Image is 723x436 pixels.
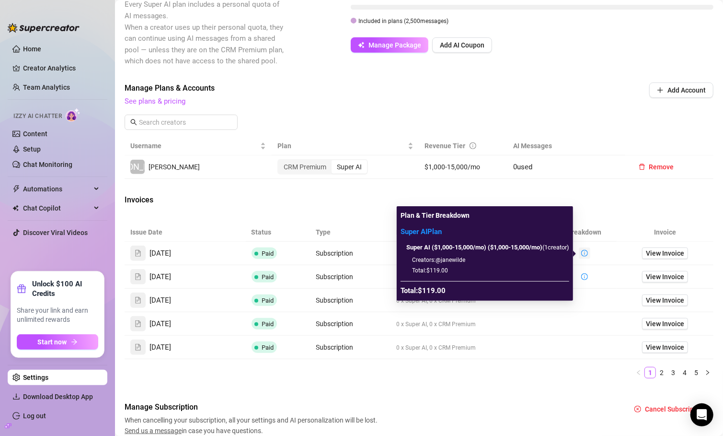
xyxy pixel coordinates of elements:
span: gift [17,284,26,294]
span: info-circle [470,142,476,149]
span: Cancel Subscription [645,405,706,413]
strong: Super AI Plan [401,227,442,236]
td: 0 x Super AI, 0 x CRM Premium [391,336,552,359]
td: 1 x Super AI, 0 x CRM Premium [391,242,552,265]
span: [DATE] [149,295,171,306]
strong: Super AI ($1,000-15,000/mo) ($1,000-15,000/mo) [406,244,542,251]
span: 0 x Super AI, 0 x CRM Premium [397,344,476,351]
span: [PERSON_NAME] [149,163,200,171]
span: file-text [135,320,141,327]
span: close-circle [634,406,641,412]
th: Type [310,223,390,242]
a: 3 [668,367,678,378]
span: Subscription [316,296,353,304]
li: Next Page [702,367,713,378]
span: View Invoice [646,318,684,329]
span: Username [130,141,258,151]
th: Issue Date [125,223,246,242]
div: Open Intercom Messenger [690,403,713,426]
span: Add Account [667,86,706,94]
button: Add Account [649,82,713,98]
span: Manage Package [368,41,421,49]
a: Chat Monitoring [23,161,72,168]
li: Previous Page [633,367,644,378]
span: Paid [262,297,274,304]
span: [DATE] [149,248,171,259]
span: Send us a message [125,427,182,435]
span: [DATE] [149,318,171,330]
th: Plan [272,137,419,155]
span: file-text [135,344,141,351]
span: search [130,119,137,126]
div: CRM Premium [278,160,332,174]
span: Revenue Tier [425,142,466,150]
span: Izzy AI Chatter [13,112,62,121]
td: 0 x Super AI, 0 x CRM Premium [391,312,552,336]
a: Log out [23,412,46,420]
span: View Invoice [646,342,684,353]
th: Username [125,137,272,155]
span: Plan [277,141,405,151]
a: Team Analytics [23,83,70,91]
a: See plans & pricing [125,97,185,106]
span: Subscription [316,343,353,351]
span: Manage Plans & Accounts [125,82,584,94]
a: 2 [656,367,667,378]
span: thunderbolt [12,185,20,193]
span: info-circle [581,250,588,257]
li: 2 [656,367,667,378]
a: Discover Viral Videos [23,229,88,236]
a: View Invoice [642,295,688,306]
span: Subscription [316,273,353,281]
button: Cancel Subscription [627,401,713,417]
a: Creator Analytics [23,60,100,76]
span: build [5,423,11,429]
span: Automations [23,181,91,197]
span: View Invoice [646,295,684,306]
span: Paid [262,273,274,281]
span: Invoices [125,194,286,206]
strong: Total: $119.00 [401,286,446,295]
span: ( 1 creator ) [406,244,569,251]
th: AI Messages [507,137,625,155]
span: Manage Subscription [125,401,380,413]
img: Chat Copilot [12,205,19,212]
span: [PERSON_NAME] [105,160,171,174]
span: Subscription [316,249,353,257]
li: 1 [644,367,656,378]
span: download [12,393,20,401]
div: segmented control [277,159,368,175]
span: View Invoice [646,248,684,259]
input: Search creators [139,117,224,128]
span: 0 x Super AI, 0 x CRM Premium [397,297,476,304]
span: plus [657,87,664,94]
a: View Invoice [642,318,688,330]
span: Total: $119.00 [412,267,448,274]
span: Paid [262,320,274,328]
button: Start nowarrow-right [17,334,98,350]
span: View Invoice [646,271,684,282]
span: info-circle [581,273,588,280]
button: Remove [631,159,682,175]
th: Description [391,223,552,242]
button: left [633,367,644,378]
span: arrow-right [71,339,78,345]
span: left [636,370,642,376]
a: View Invoice [642,271,688,283]
button: right [702,367,713,378]
div: Super AI [332,160,367,174]
span: When cancelling your subscription, all your settings and AI personalization will be lost. in case... [125,415,380,436]
span: [DATE] [149,271,171,283]
span: file-text [135,297,141,304]
span: Chat Copilot [23,200,91,216]
td: 1 x Super AI, 0 x CRM Premium [391,265,552,289]
a: Setup [23,145,41,153]
td: 0 x Super AI, 0 x CRM Premium [391,289,552,312]
span: Remove [649,163,674,171]
a: Settings [23,374,48,381]
span: right [705,370,711,376]
span: Included in plans ( 2,500 messages) [358,18,448,24]
span: [DATE] [149,342,171,354]
span: 0 used [513,163,532,171]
